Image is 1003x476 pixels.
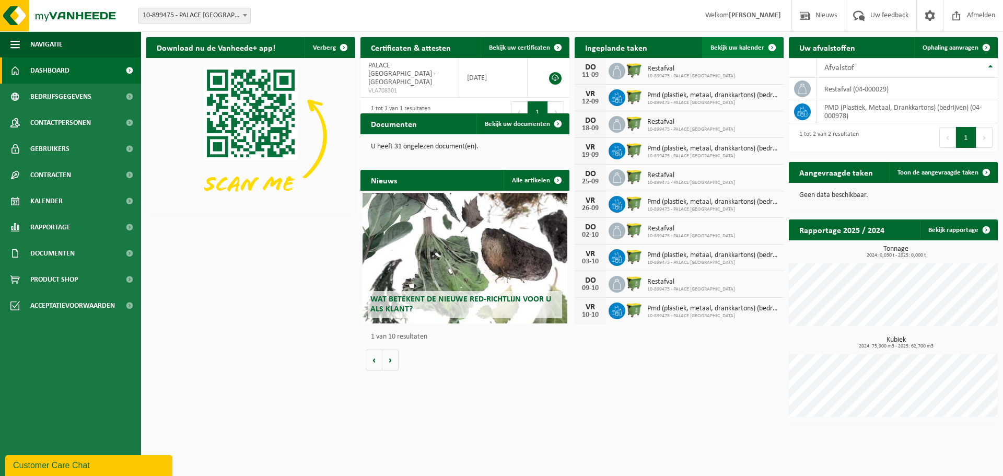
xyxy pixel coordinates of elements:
[30,188,63,214] span: Kalender
[647,126,735,133] span: 10-899475 - PALACE [GEOGRAPHIC_DATA]
[789,219,895,240] h2: Rapportage 2025 / 2024
[914,37,997,58] a: Ophaling aanvragen
[580,196,601,205] div: VR
[580,178,601,185] div: 25-09
[30,136,69,162] span: Gebruikers
[580,63,601,72] div: DO
[647,65,735,73] span: Restafval
[625,168,643,185] img: WB-1100-HPE-GN-51
[305,37,354,58] button: Verberg
[580,117,601,125] div: DO
[30,293,115,319] span: Acceptatievoorwaarden
[939,127,956,148] button: Previous
[30,110,91,136] span: Contactpersonen
[794,344,998,349] span: 2024: 75,900 m3 - 2025: 62,700 m3
[476,113,568,134] a: Bekijk uw documenten
[702,37,783,58] a: Bekijk uw kalender
[580,250,601,258] div: VR
[485,121,550,127] span: Bekijk uw documenten
[580,231,601,239] div: 02-10
[504,170,568,191] a: Alle artikelen
[528,101,548,122] button: 1
[647,153,778,159] span: 10-899475 - PALACE [GEOGRAPHIC_DATA]
[794,253,998,258] span: 2024: 0,030 t - 2025: 0,000 t
[30,266,78,293] span: Product Shop
[976,127,993,148] button: Next
[580,72,601,79] div: 11-09
[817,100,998,123] td: PMD (Plastiek, Metaal, Drankkartons) (bedrijven) (04-000978)
[647,73,735,79] span: 10-899475 - PALACE [GEOGRAPHIC_DATA]
[824,64,854,72] span: Afvalstof
[580,170,601,178] div: DO
[897,169,978,176] span: Toon de aangevraagde taken
[371,333,564,341] p: 1 van 10 resultaten
[647,100,778,106] span: 10-899475 - PALACE [GEOGRAPHIC_DATA]
[5,453,174,476] iframe: chat widget
[625,141,643,159] img: WB-1100-HPE-GN-51
[625,114,643,132] img: WB-1100-HPE-GN-51
[580,303,601,311] div: VR
[647,251,778,260] span: Pmd (plastiek, metaal, drankkartons) (bedrijven)
[368,87,451,95] span: VLA708301
[647,198,778,206] span: Pmd (plastiek, metaal, drankkartons) (bedrijven)
[138,8,251,24] span: 10-899475 - PALACE NV - AALST
[511,101,528,122] button: Previous
[956,127,976,148] button: 1
[647,206,778,213] span: 10-899475 - PALACE [GEOGRAPHIC_DATA]
[580,125,601,132] div: 18-09
[580,152,601,159] div: 19-09
[799,192,987,199] p: Geen data beschikbaar.
[489,44,550,51] span: Bekijk uw certificaten
[138,8,250,23] span: 10-899475 - PALACE NV - AALST
[313,44,336,51] span: Verberg
[647,145,778,153] span: Pmd (plastiek, metaal, drankkartons) (bedrijven)
[647,305,778,313] span: Pmd (plastiek, metaal, drankkartons) (bedrijven)
[360,113,427,134] h2: Documenten
[548,101,564,122] button: Next
[146,58,355,215] img: Download de VHEPlus App
[889,162,997,183] a: Toon de aangevraagde taken
[625,61,643,79] img: WB-1100-HPE-GN-51
[625,274,643,292] img: WB-1100-HPE-GN-51
[647,313,778,319] span: 10-899475 - PALACE [GEOGRAPHIC_DATA]
[363,193,567,323] a: Wat betekent de nieuwe RED-richtlijn voor u als klant?
[360,170,407,190] h2: Nieuws
[30,214,71,240] span: Rapportage
[710,44,764,51] span: Bekijk uw kalender
[729,11,781,19] strong: [PERSON_NAME]
[625,248,643,265] img: WB-1100-HPE-GN-51
[30,240,75,266] span: Documenten
[817,78,998,100] td: restafval (04-000029)
[580,205,601,212] div: 26-09
[368,62,436,86] span: PALACE [GEOGRAPHIC_DATA] - [GEOGRAPHIC_DATA]
[789,162,883,182] h2: Aangevraagde taken
[647,225,735,233] span: Restafval
[647,171,735,180] span: Restafval
[647,233,735,239] span: 10-899475 - PALACE [GEOGRAPHIC_DATA]
[146,37,286,57] h2: Download nu de Vanheede+ app!
[647,260,778,266] span: 10-899475 - PALACE [GEOGRAPHIC_DATA]
[366,350,382,370] button: Vorige
[920,219,997,240] a: Bekijk rapportage
[30,84,91,110] span: Bedrijfsgegevens
[647,91,778,100] span: Pmd (plastiek, metaal, drankkartons) (bedrijven)
[923,44,978,51] span: Ophaling aanvragen
[481,37,568,58] a: Bekijk uw certificaten
[30,31,63,57] span: Navigatie
[580,143,601,152] div: VR
[366,100,430,123] div: 1 tot 1 van 1 resultaten
[580,90,601,98] div: VR
[370,295,551,314] span: Wat betekent de nieuwe RED-richtlijn voor u als klant?
[580,285,601,292] div: 09-10
[647,180,735,186] span: 10-899475 - PALACE [GEOGRAPHIC_DATA]
[647,286,735,293] span: 10-899475 - PALACE [GEOGRAPHIC_DATA]
[459,58,528,98] td: [DATE]
[575,37,658,57] h2: Ingeplande taken
[794,246,998,258] h3: Tonnage
[30,162,71,188] span: Contracten
[580,276,601,285] div: DO
[360,37,461,57] h2: Certificaten & attesten
[647,278,735,286] span: Restafval
[580,223,601,231] div: DO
